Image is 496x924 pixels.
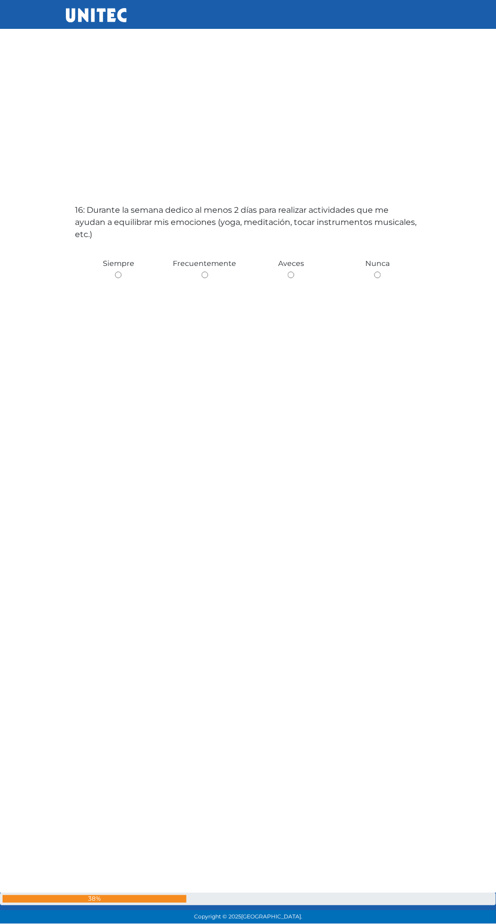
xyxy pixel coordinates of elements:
span: Frecuentemente [173,259,237,268]
span: [GEOGRAPHIC_DATA]. [241,914,302,920]
div: 38% [3,896,186,903]
span: Aveces [278,259,304,268]
span: Nunca [365,259,390,268]
span: Siempre [103,259,134,268]
label: 16: Durante la semana dedico al menos 2 días para realizar actividades que me ayudan a equilibrar... [75,204,421,241]
img: UNITEC [66,8,127,22]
